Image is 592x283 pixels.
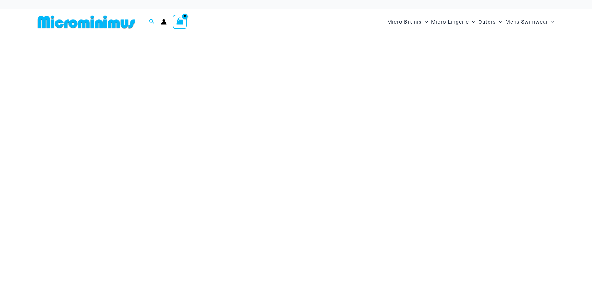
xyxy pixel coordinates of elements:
a: View Shopping Cart, empty [173,15,187,29]
a: Account icon link [161,19,167,25]
span: Menu Toggle [422,14,428,30]
span: Menu Toggle [469,14,475,30]
span: Outers [478,14,496,30]
span: Micro Bikinis [387,14,422,30]
span: Menu Toggle [496,14,502,30]
a: Mens SwimwearMenu ToggleMenu Toggle [504,12,556,31]
span: Menu Toggle [548,14,554,30]
span: Mens Swimwear [505,14,548,30]
a: Search icon link [149,18,155,26]
a: Micro BikinisMenu ToggleMenu Toggle [386,12,429,31]
nav: Site Navigation [385,11,557,32]
a: Micro LingerieMenu ToggleMenu Toggle [429,12,477,31]
img: MM SHOP LOGO FLAT [35,15,137,29]
a: OutersMenu ToggleMenu Toggle [477,12,504,31]
span: Micro Lingerie [431,14,469,30]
